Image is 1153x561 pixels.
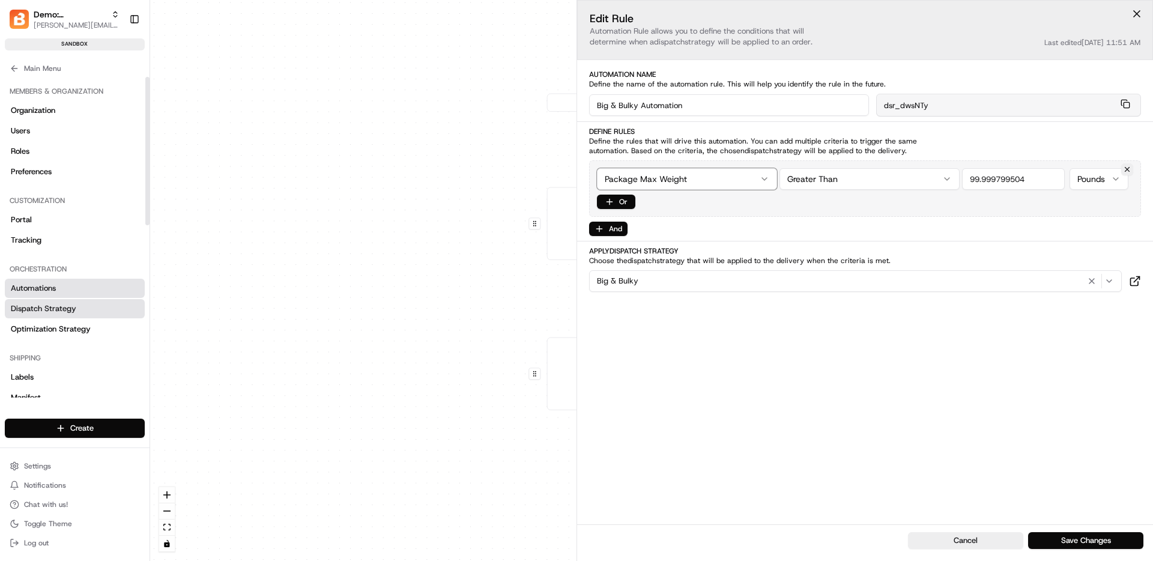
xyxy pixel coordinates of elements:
div: Orchestration [5,259,145,279]
input: Value [962,168,1065,190]
span: Manifest [11,392,41,403]
div: Shipping [5,348,145,368]
span: Dispatch Strategy [11,303,76,314]
div: sandbox [5,38,145,50]
button: Or [597,195,635,209]
span: Create [70,423,94,434]
span: Chat with us! [24,500,68,509]
span: Knowledge Base [24,174,92,186]
input: Clear [31,77,198,90]
label: Automation Name [589,70,1141,79]
button: zoom out [159,503,175,520]
span: Log out [24,538,49,548]
a: Powered byPylon [85,203,145,213]
a: 💻API Documentation [97,169,198,191]
button: Log out [5,535,145,551]
div: Order / Delivery Received [547,94,756,112]
span: Portal [11,214,32,225]
label: Define Rules [589,127,1141,136]
span: Optimization Strategy [11,324,91,335]
a: Users [5,121,145,141]
p: Automation Rule allows you to define the conditions that will determine when a dispatch strategy ... [590,26,897,47]
span: Define the name of the automation rule. This will help you identify the rule in the future. [589,79,920,89]
button: Notifications [5,477,145,494]
button: Chat with us! [5,496,145,513]
p: Welcome 👋 [12,48,219,67]
img: 1736555255976-a54dd68f-1ca7-489b-9aae-adbdc363a1c4 [12,115,34,136]
button: Big & Bulky [589,270,1122,292]
label: Apply Dispatch Strategy [589,246,1141,256]
button: Start new chat [204,118,219,133]
div: Customization [5,191,145,210]
button: toggle interactivity [159,536,175,552]
button: Demo: [PERSON_NAME] [34,8,106,20]
h2: Edit Rule [590,13,897,25]
img: Demo: Maria [10,10,29,29]
button: Settings [5,458,145,475]
button: Save Changes [1028,532,1143,549]
button: Toggle Theme [5,515,145,532]
a: Automations [5,279,145,298]
a: Roles [5,142,145,161]
span: Settings [24,461,51,471]
span: Tracking [11,235,41,246]
a: Portal [5,210,145,229]
span: Define the rules that will drive this automation. You can add multiple criteria to trigger the sa... [589,136,920,156]
button: Cancel [908,532,1023,549]
span: Choose the dispatch strategy that will be applied to the delivery when the criteria is met. [589,256,920,265]
span: Notifications [24,481,66,490]
a: 📗Knowledge Base [7,169,97,191]
a: Manifest [5,388,145,407]
span: Preferences [11,166,52,177]
span: Automations [11,283,56,294]
div: Start new chat [41,115,197,127]
a: Optimization Strategy [5,320,145,339]
button: And [589,222,628,236]
div: We're available if you need us! [41,127,152,136]
a: Labels [5,368,145,387]
div: 📗 [12,175,22,185]
button: Demo: MariaDemo: [PERSON_NAME][PERSON_NAME][EMAIL_ADDRESS][DOMAIN_NAME] [5,5,124,34]
button: [PERSON_NAME][EMAIL_ADDRESS][DOMAIN_NAME] [34,20,120,30]
span: Organization [11,105,55,116]
button: Create [5,419,145,438]
span: API Documentation [113,174,193,186]
button: zoom in [159,487,175,503]
a: Preferences [5,162,145,181]
a: Dispatch Strategy [5,299,145,318]
button: fit view [159,520,175,536]
span: Pylon [120,204,145,213]
div: Last edited [DATE] 11:51 AM [1044,38,1140,47]
a: Tracking [5,231,145,250]
span: Users [11,126,30,136]
span: Roles [11,146,29,157]
span: Big & Bulky [597,276,638,287]
img: Nash [12,12,36,36]
a: Organization [5,101,145,120]
div: 💻 [101,175,111,185]
span: Toggle Theme [24,519,72,529]
button: Main Menu [5,60,145,77]
span: Labels [11,372,34,383]
div: Members & Organization [5,82,145,101]
span: Main Menu [24,64,61,73]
